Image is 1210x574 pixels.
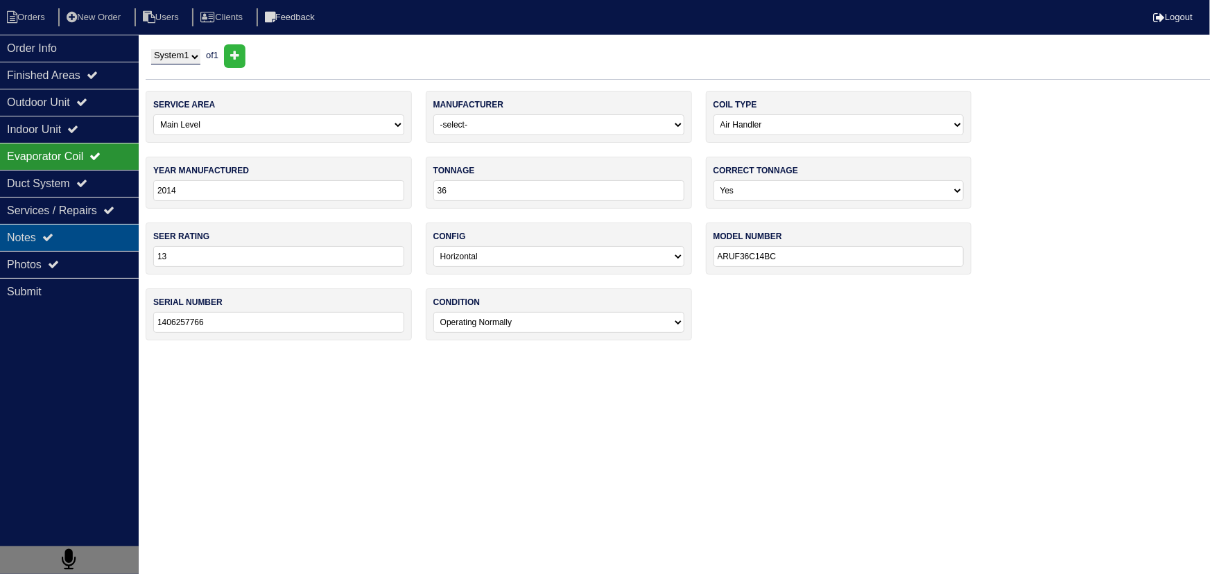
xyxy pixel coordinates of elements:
[714,230,782,243] label: model number
[146,44,1210,68] div: of 1
[192,8,254,27] li: Clients
[135,12,190,22] a: Users
[433,98,503,111] label: manufacturer
[433,164,475,177] label: tonnage
[153,98,215,111] label: service area
[257,8,326,27] li: Feedback
[714,98,757,111] label: coil type
[433,296,480,308] label: condition
[433,230,466,243] label: config
[58,8,132,27] li: New Order
[153,230,209,243] label: seer rating
[714,164,798,177] label: correct tonnage
[1153,12,1193,22] a: Logout
[135,8,190,27] li: Users
[153,164,249,177] label: year manufactured
[153,296,223,308] label: serial number
[58,12,132,22] a: New Order
[192,12,254,22] a: Clients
